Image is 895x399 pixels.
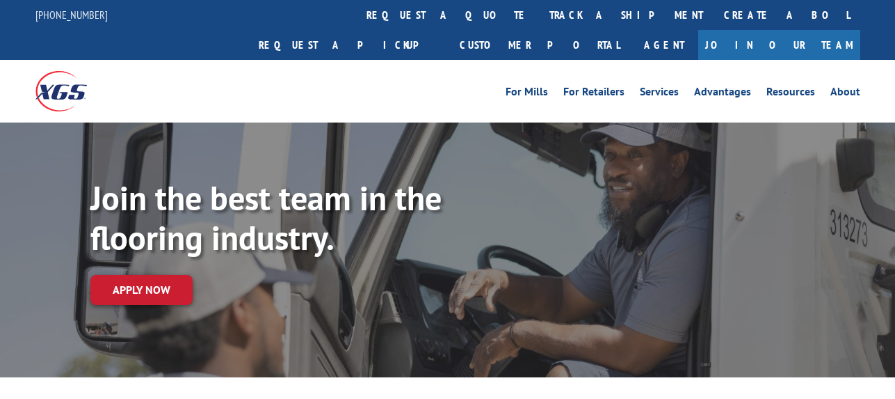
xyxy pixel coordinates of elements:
[640,86,679,102] a: Services
[698,30,860,60] a: Join Our Team
[563,86,624,102] a: For Retailers
[35,8,108,22] a: [PHONE_NUMBER]
[766,86,815,102] a: Resources
[90,275,193,305] a: Apply now
[630,30,698,60] a: Agent
[248,30,449,60] a: Request a pickup
[694,86,751,102] a: Advantages
[90,176,442,260] strong: Join the best team in the flooring industry.
[830,86,860,102] a: About
[506,86,548,102] a: For Mills
[449,30,630,60] a: Customer Portal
